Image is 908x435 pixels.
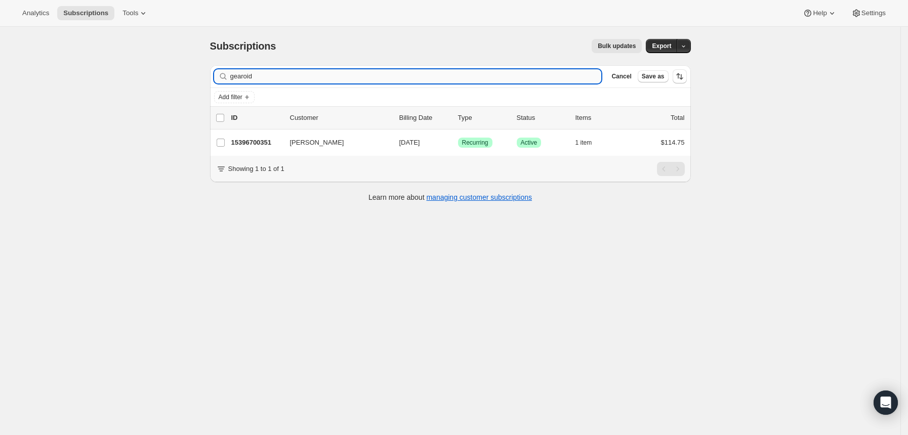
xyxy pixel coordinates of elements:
nav: Pagination [657,162,685,176]
button: Tools [116,6,154,20]
span: Export [652,42,671,50]
span: Settings [861,9,886,17]
button: 1 item [575,136,603,150]
div: Items [575,113,626,123]
span: Active [521,139,538,147]
span: Help [813,9,827,17]
span: Tools [122,9,138,17]
button: Add filter [214,91,255,103]
span: Bulk updates [598,42,636,50]
p: Status [517,113,567,123]
a: managing customer subscriptions [426,193,532,201]
p: Customer [290,113,391,123]
p: Learn more about [368,192,532,202]
span: [DATE] [399,139,420,146]
p: Total [671,113,684,123]
span: Subscriptions [63,9,108,17]
button: Cancel [607,70,635,82]
p: Showing 1 to 1 of 1 [228,164,284,174]
button: Save as [638,70,669,82]
span: [PERSON_NAME] [290,138,344,148]
span: Analytics [22,9,49,17]
div: IDCustomerBilling DateTypeStatusItemsTotal [231,113,685,123]
button: Help [797,6,843,20]
span: $114.75 [661,139,685,146]
button: Bulk updates [592,39,642,53]
div: 15396700351[PERSON_NAME][DATE]SuccessRecurringSuccessActive1 item$114.75 [231,136,685,150]
div: Open Intercom Messenger [874,390,898,415]
span: Cancel [611,72,631,80]
button: [PERSON_NAME] [284,135,385,151]
span: 1 item [575,139,592,147]
span: Subscriptions [210,40,276,52]
button: Settings [845,6,892,20]
span: Add filter [219,93,242,101]
button: Analytics [16,6,55,20]
p: 15396700351 [231,138,282,148]
p: Billing Date [399,113,450,123]
p: ID [231,113,282,123]
button: Export [646,39,677,53]
input: Filter subscribers [230,69,602,83]
button: Subscriptions [57,6,114,20]
span: Recurring [462,139,488,147]
button: Sort the results [673,69,687,83]
div: Type [458,113,509,123]
span: Save as [642,72,665,80]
